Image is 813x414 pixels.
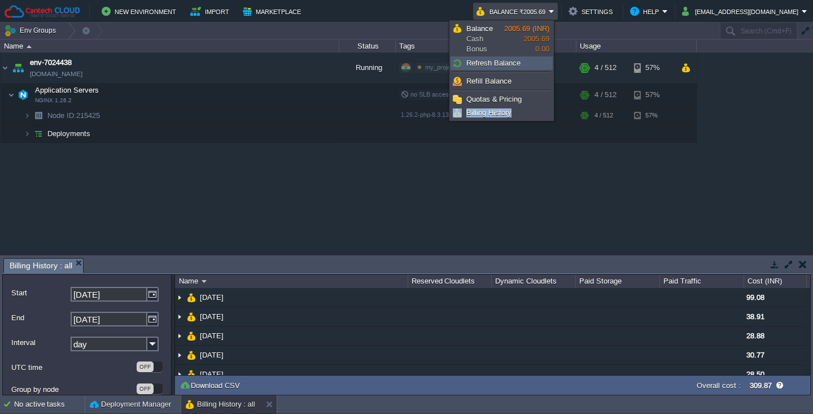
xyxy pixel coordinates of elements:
[180,380,243,390] button: Download CSV
[187,307,196,326] img: AMDAwAAAACH5BAEAAAAALAAAAAABAAEAAAICRAEAOw==
[8,84,15,106] img: AMDAwAAAACH5BAEAAAAALAAAAAABAAEAAAICRAEAOw==
[451,57,552,69] a: Refresh Balance
[199,293,225,302] a: [DATE]
[401,91,452,98] span: no SLB access
[396,40,576,53] div: Tags
[746,312,764,321] span: 38.91
[682,5,802,18] button: [EMAIL_ADDRESS][DOMAIN_NAME]
[595,107,613,124] div: 4 / 512
[46,129,92,138] a: Deployments
[175,365,184,384] img: AMDAwAAAACH5BAEAAAAALAAAAAABAAEAAAICRAEAOw==
[186,399,255,410] button: Billing History : all
[10,53,26,83] img: AMDAwAAAACH5BAEAAAAALAAAAAABAAEAAAICRAEAOw==
[504,24,549,53] span: 2005.69 0.00
[630,5,662,18] button: Help
[199,369,225,379] a: [DATE]
[466,24,493,33] span: Balance
[30,125,46,142] img: AMDAwAAAACH5BAEAAAAALAAAAAABAAEAAAICRAEAOw==
[243,5,304,18] button: Marketplace
[137,384,154,394] div: OFF
[477,5,549,18] button: Balance ₹2005.69
[661,274,744,288] div: Paid Traffic
[90,399,171,410] button: Deployment Manager
[634,84,671,106] div: 57%
[492,274,575,288] div: Dynamic Cloudlets
[746,351,764,359] span: 30.77
[746,370,764,378] span: 28.50
[634,107,671,124] div: 57%
[339,53,396,83] div: Running
[175,307,184,326] img: AMDAwAAAACH5BAEAAAAALAAAAAABAAEAAAICRAEAOw==
[175,326,184,345] img: AMDAwAAAACH5BAEAAAAALAAAAAABAAEAAAICRAEAOw==
[24,107,30,124] img: AMDAwAAAACH5BAEAAAAALAAAAAABAAEAAAICRAEAOw==
[11,337,69,348] label: Interval
[466,95,522,103] span: Quotas & Pricing
[634,53,671,83] div: 57%
[576,274,659,288] div: Paid Storage
[746,293,764,302] span: 99.08
[137,361,154,372] div: OFF
[187,346,196,364] img: AMDAwAAAACH5BAEAAAAALAAAAAABAAEAAAICRAEAOw==
[595,84,617,106] div: 4 / 512
[10,259,72,273] span: Billing History : all
[199,331,225,341] a: [DATE]
[30,57,72,68] a: env-7024438
[1,40,339,53] div: Name
[401,111,482,118] span: 1.26.2-php-8.3.13-almalinux-9
[187,365,196,384] img: AMDAwAAAACH5BAEAAAAALAAAAAABAAEAAAICRAEAOw==
[14,395,85,413] div: No active tasks
[745,274,806,288] div: Cost (INR)
[569,5,616,18] button: Settings
[451,107,552,119] a: Billing History
[595,53,617,83] div: 4 / 512
[11,384,135,395] label: Group by node
[190,5,233,18] button: Import
[34,85,100,95] span: Application Servers
[1,53,10,83] img: AMDAwAAAACH5BAEAAAAALAAAAAABAAEAAAICRAEAOw==
[46,111,102,120] a: Node ID:215425
[187,288,196,307] img: AMDAwAAAACH5BAEAAAAALAAAAAABAAEAAAICRAEAOw==
[30,68,82,80] a: [DOMAIN_NAME]
[4,23,60,38] button: Env Groups
[409,274,492,288] div: Reserved Cloudlets
[27,45,32,48] img: AMDAwAAAACH5BAEAAAAALAAAAAABAAEAAAICRAEAOw==
[451,93,552,106] a: Quotas & Pricing
[451,75,552,88] a: Refill Balance
[340,40,395,53] div: Status
[466,108,512,117] span: Billing History
[30,107,46,124] img: AMDAwAAAACH5BAEAAAAALAAAAAABAAEAAAICRAEAOw==
[199,350,225,360] a: [DATE]
[466,24,504,54] span: Cash Bonus
[24,125,30,142] img: AMDAwAAAACH5BAEAAAAALAAAAAABAAEAAAICRAEAOw==
[746,332,764,340] span: 28.88
[504,24,549,33] span: 2005.69 (INR)
[11,312,69,324] label: End
[202,280,207,283] img: AMDAwAAAACH5BAEAAAAALAAAAAABAAEAAAICRAEAOw==
[466,77,512,85] span: Refill Balance
[15,84,31,106] img: AMDAwAAAACH5BAEAAAAALAAAAAABAAEAAAICRAEAOw==
[35,97,72,104] span: NGINX 1.26.2
[102,5,180,18] button: New Environment
[425,64,456,71] span: my_project
[451,22,552,56] a: BalanceCashBonus2005.69 (INR)2005.690.00
[466,59,521,67] span: Refresh Balance
[577,40,696,53] div: Usage
[175,346,184,364] img: AMDAwAAAACH5BAEAAAAALAAAAAABAAEAAAICRAEAOw==
[4,5,81,19] img: Cantech Cloud
[11,287,69,299] label: Start
[199,312,225,321] a: [DATE]
[11,361,135,373] label: UTC time
[750,381,772,390] label: 309.87
[176,274,408,288] div: Name
[47,111,76,120] span: Node ID:
[46,111,102,120] span: 215425
[187,326,196,345] img: AMDAwAAAACH5BAEAAAAALAAAAAABAAEAAAICRAEAOw==
[175,288,184,307] img: AMDAwAAAACH5BAEAAAAALAAAAAABAAEAAAICRAEAOw==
